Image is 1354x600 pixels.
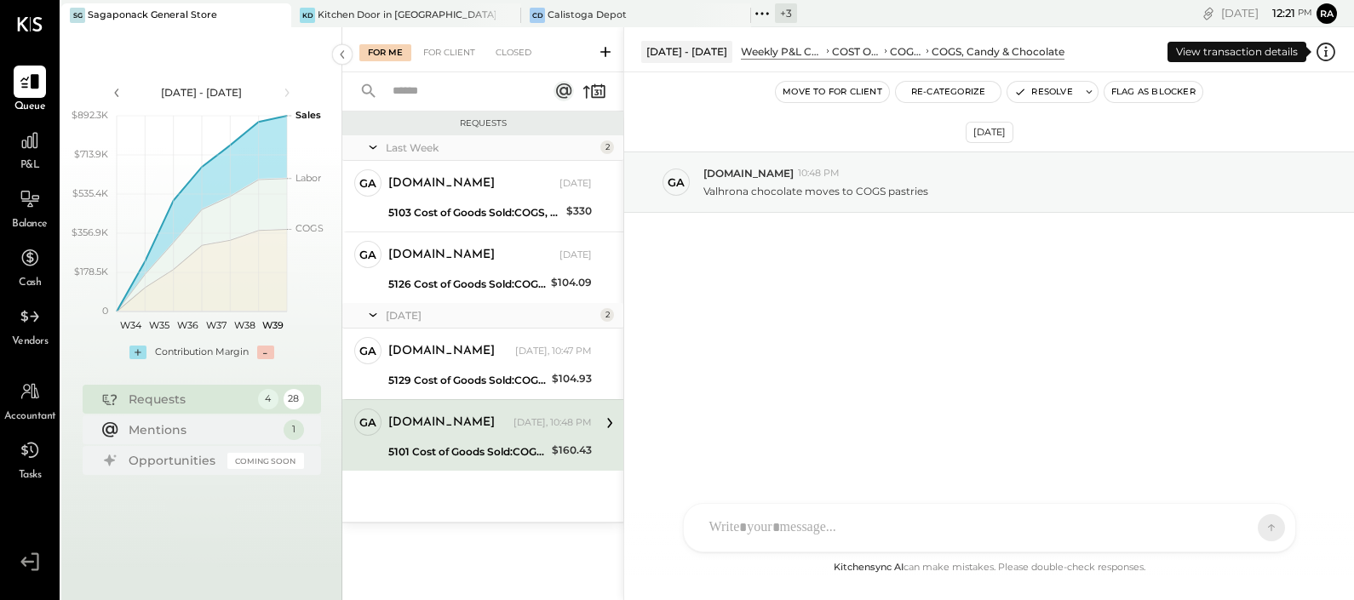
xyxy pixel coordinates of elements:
[386,308,596,323] div: [DATE]
[530,8,545,23] div: CD
[12,334,49,350] span: Vendors
[359,247,376,263] div: ga
[19,276,41,291] span: Cash
[966,122,1013,143] div: [DATE]
[1,434,59,483] a: Tasks
[359,343,376,359] div: ga
[284,420,304,440] div: 1
[388,204,561,221] div: 5103 Cost of Goods Sold:COGS, Fresh Produce & Flowers:COGS, Flowers
[1,66,59,115] a: Queue
[1,183,59,232] a: Balance
[205,319,226,331] text: W37
[703,166,794,180] span: [DOMAIN_NAME]
[798,167,840,180] span: 10:48 PM
[258,389,278,409] div: 4
[896,82,1001,102] button: Re-Categorize
[388,414,495,431] div: [DOMAIN_NAME]
[88,9,217,22] div: Sagaponack General Store
[513,416,592,430] div: [DATE], 10:48 PM
[832,44,881,59] div: COST OF GOODS SOLD (COGS)
[261,319,283,331] text: W39
[566,203,592,220] div: $330
[72,109,108,121] text: $892.3K
[487,44,540,61] div: Closed
[4,409,56,425] span: Accountant
[149,319,169,331] text: W35
[388,343,495,360] div: [DOMAIN_NAME]
[1007,82,1079,102] button: Resolve
[227,453,304,469] div: Coming Soon
[129,346,146,359] div: +
[775,3,797,23] div: + 3
[14,100,46,115] span: Queue
[1168,42,1306,62] div: View transaction details
[776,82,889,102] button: Move to for client
[74,148,108,160] text: $713.9K
[359,44,411,61] div: For Me
[1298,7,1312,19] span: pm
[1261,5,1295,21] span: 12 : 21
[552,442,592,459] div: $160.43
[1,242,59,291] a: Cash
[72,226,108,238] text: $356.9K
[102,305,108,317] text: 0
[295,172,321,184] text: Labor
[257,346,274,359] div: -
[1,300,59,350] a: Vendors
[74,266,108,277] text: $178.5K
[300,8,315,23] div: KD
[551,274,592,291] div: $104.09
[359,175,376,191] div: ga
[70,8,85,23] div: SG
[129,452,219,469] div: Opportunities
[359,414,376,431] div: ga
[388,276,546,293] div: 5126 Cost of Goods Sold:COGS, House Made Food:COGS, Breakfast
[1,124,59,174] a: P&L
[548,9,627,22] div: Calistoga Depot
[386,140,596,155] div: Last Week
[1,375,59,425] a: Accountant
[1104,82,1202,102] button: Flag as Blocker
[233,319,255,331] text: W38
[155,346,249,359] div: Contribution Margin
[388,372,547,389] div: 5129 Cost of Goods Sold:COGS, House Made Food:COGS, Pastries
[295,222,324,234] text: COGS
[515,345,592,358] div: [DATE], 10:47 PM
[415,44,484,61] div: For Client
[552,370,592,387] div: $104.93
[295,109,321,121] text: Sales
[284,389,304,409] div: 28
[890,44,923,59] div: COGS, Retail & Market
[600,140,614,154] div: 2
[1200,4,1217,22] div: copy link
[318,9,496,22] div: Kitchen Door in [GEOGRAPHIC_DATA]
[388,247,495,264] div: [DOMAIN_NAME]
[559,249,592,262] div: [DATE]
[388,443,547,460] div: 5101 Cost of Goods Sold:COGS, Retail & Market:COGS, Candy & Chocolate
[741,44,823,59] div: Weekly P&L Comparison
[72,187,108,199] text: $535.4K
[1221,5,1312,21] div: [DATE]
[559,177,592,191] div: [DATE]
[20,158,40,174] span: P&L
[120,319,142,331] text: W34
[176,319,198,331] text: W36
[19,468,42,483] span: Tasks
[129,85,274,100] div: [DATE] - [DATE]
[641,41,732,62] div: [DATE] - [DATE]
[668,174,685,191] div: ga
[703,184,928,198] p: Valhrona chocolate moves to COGS pastries
[932,44,1064,59] div: COGS, Candy & Chocolate
[388,175,495,192] div: [DOMAIN_NAME]
[129,391,250,408] div: Requests
[600,308,614,322] div: 2
[129,421,275,438] div: Mentions
[351,117,615,129] div: Requests
[12,217,48,232] span: Balance
[1317,3,1337,24] button: Ra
